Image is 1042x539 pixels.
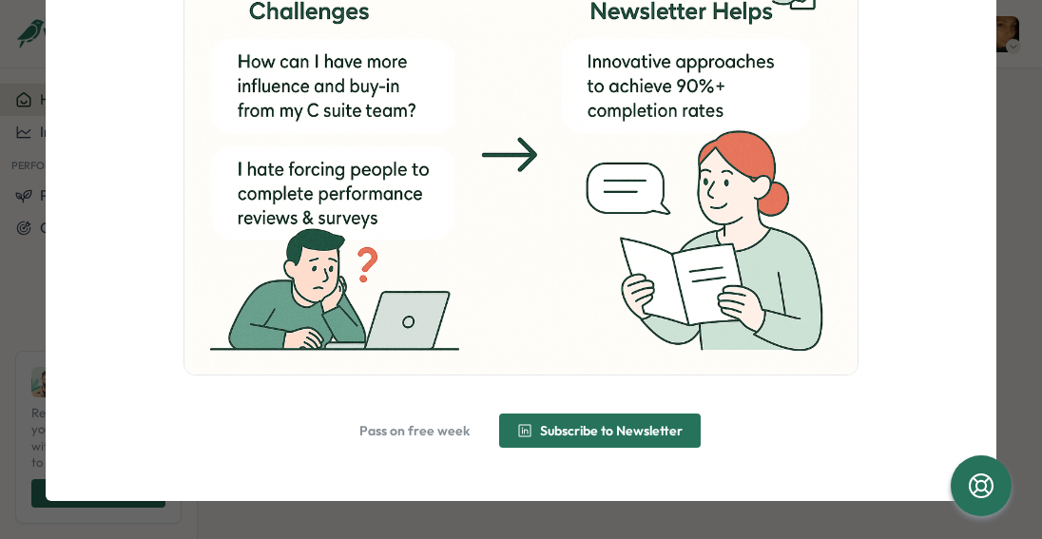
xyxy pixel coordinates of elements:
[341,414,488,448] button: Pass on free week
[499,414,701,448] button: Subscribe to Newsletter
[359,424,470,437] span: Pass on free week
[540,424,683,437] span: Subscribe to Newsletter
